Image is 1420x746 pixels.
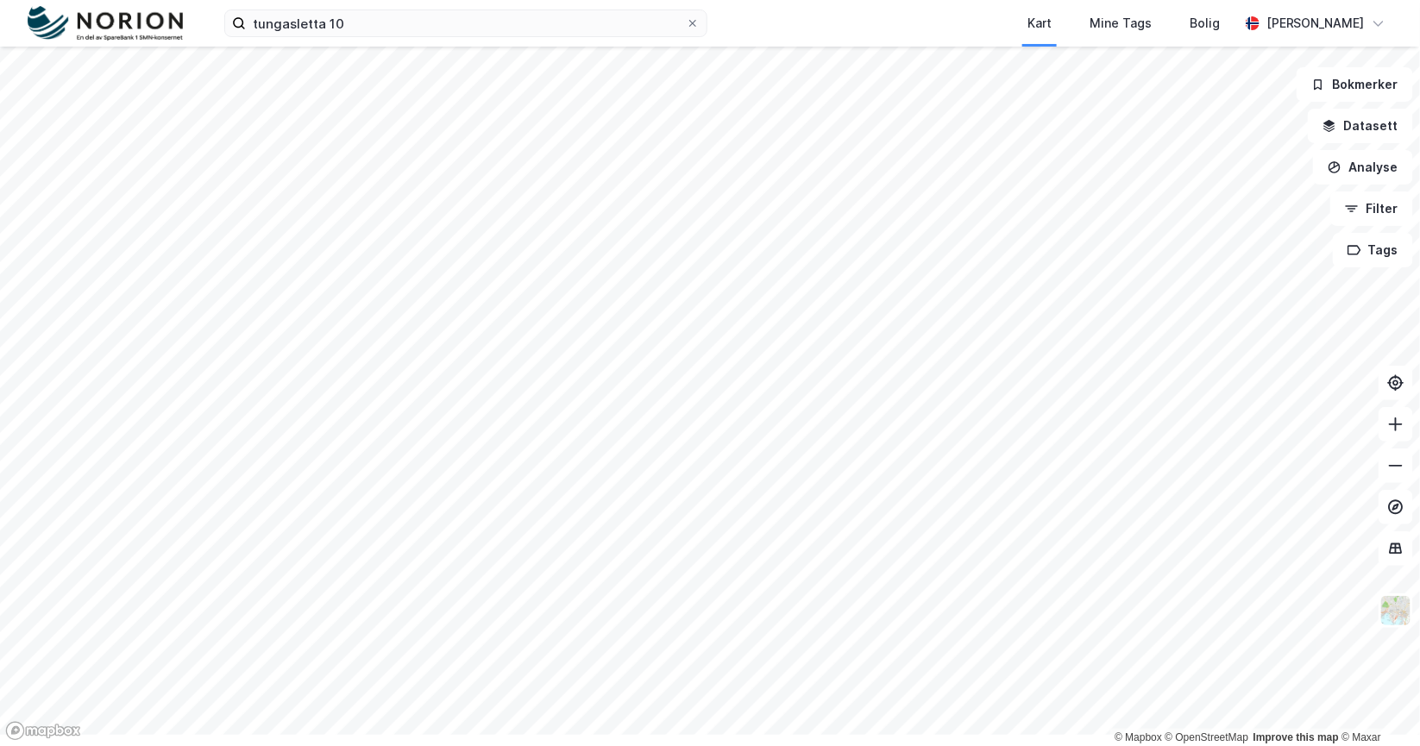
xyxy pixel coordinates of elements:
[1333,233,1413,267] button: Tags
[1330,191,1413,226] button: Filter
[1166,731,1249,743] a: OpenStreetMap
[1308,109,1413,143] button: Datasett
[1379,594,1412,627] img: Z
[1090,13,1152,34] div: Mine Tags
[5,721,81,741] a: Mapbox homepage
[246,10,686,36] input: Søk på adresse, matrikkel, gårdeiere, leietakere eller personer
[1190,13,1220,34] div: Bolig
[1027,13,1052,34] div: Kart
[1115,731,1162,743] a: Mapbox
[1313,150,1413,185] button: Analyse
[1334,663,1420,746] iframe: Chat Widget
[28,6,183,41] img: norion-logo.80e7a08dc31c2e691866.png
[1297,67,1413,102] button: Bokmerker
[1253,731,1339,743] a: Improve this map
[1334,663,1420,746] div: Kontrollprogram for chat
[1266,13,1365,34] div: [PERSON_NAME]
